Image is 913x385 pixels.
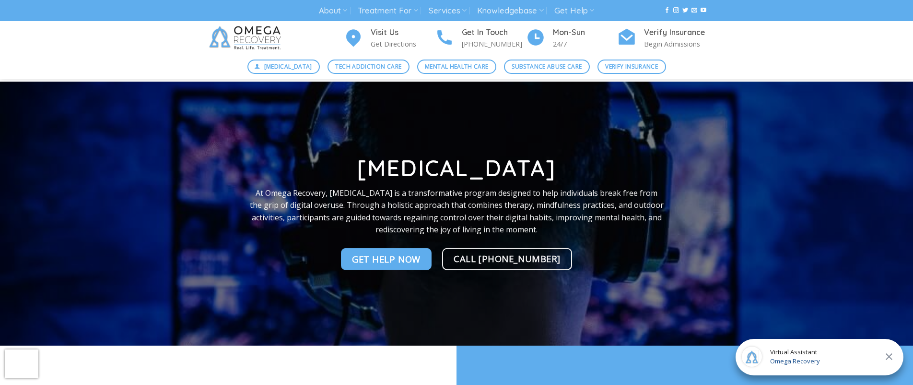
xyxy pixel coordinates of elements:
a: Substance Abuse Care [504,60,590,74]
a: [MEDICAL_DATA] [247,60,320,74]
h4: Get In Touch [462,26,526,39]
p: At Omega Recovery, [MEDICAL_DATA] is a transformative program designed to help individuals break ... [249,187,664,236]
a: Tech Addiction Care [328,60,410,74]
span: Substance Abuse Care [512,62,582,71]
a: Follow on YouTube [701,7,706,14]
p: Begin Admissions [644,38,708,49]
span: Get Help NOw [352,252,421,266]
a: Verify Insurance Begin Admissions [617,26,708,50]
span: Call [PHONE_NUMBER] [454,252,561,265]
a: Call [PHONE_NUMBER] [442,248,572,270]
img: Omega Recovery [205,21,289,55]
h4: Mon-Sun [553,26,617,39]
span: Verify Insurance [605,62,658,71]
a: Services [429,2,467,20]
a: Treatment For [358,2,418,20]
a: Knowledgebase [477,2,543,20]
strong: [MEDICAL_DATA] [357,154,556,182]
h4: Visit Us [371,26,435,39]
p: Get Directions [371,38,435,49]
a: Verify Insurance [597,60,666,74]
a: Mental Health Care [417,60,496,74]
h4: Verify Insurance [644,26,708,39]
p: 24/7 [553,38,617,49]
a: Follow on Instagram [673,7,679,14]
p: [PHONE_NUMBER] [462,38,526,49]
a: Visit Us Get Directions [344,26,435,50]
a: Follow on Twitter [682,7,688,14]
a: Follow on Facebook [664,7,670,14]
a: Send us an email [691,7,697,14]
span: Tech Addiction Care [335,62,401,71]
a: Get Help [554,2,594,20]
a: About [319,2,347,20]
span: Mental Health Care [425,62,488,71]
a: Get Help NOw [341,248,432,270]
span: [MEDICAL_DATA] [264,62,312,71]
a: Get In Touch [PHONE_NUMBER] [435,26,526,50]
